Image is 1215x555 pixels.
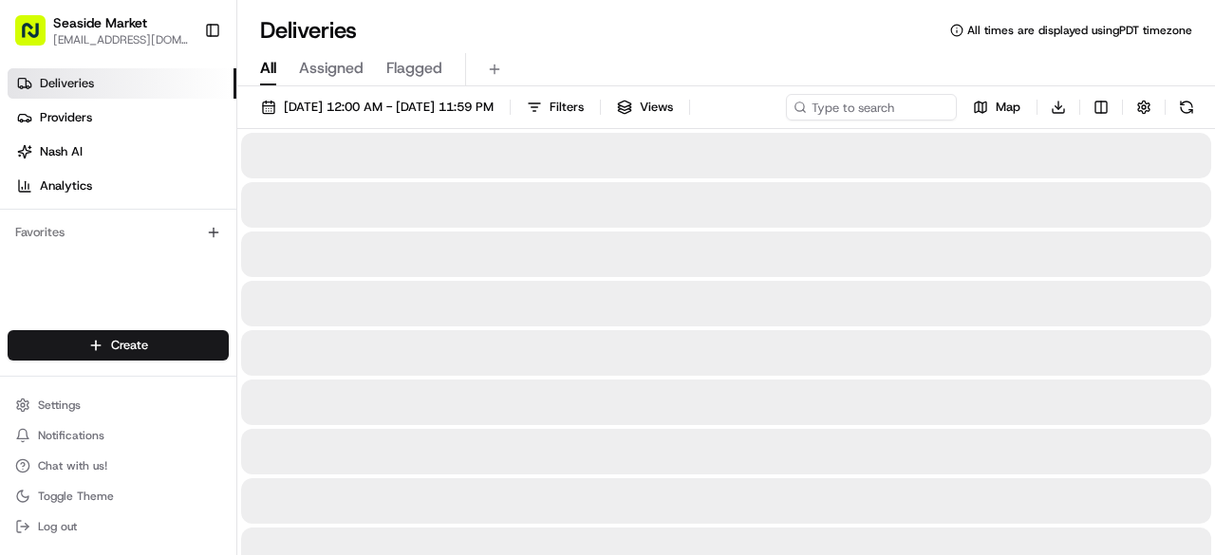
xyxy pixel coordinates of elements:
[967,23,1192,38] span: All times are displayed using PDT timezone
[8,453,229,479] button: Chat with us!
[8,483,229,509] button: Toggle Theme
[53,32,189,47] button: [EMAIL_ADDRESS][DOMAIN_NAME]
[38,428,104,443] span: Notifications
[608,94,682,120] button: Views
[8,137,236,167] a: Nash AI
[252,94,502,120] button: [DATE] 12:00 AM - [DATE] 11:59 PM
[299,57,364,80] span: Assigned
[8,171,236,201] a: Analytics
[640,99,673,116] span: Views
[260,15,357,46] h1: Deliveries
[8,102,236,133] a: Providers
[996,99,1020,116] span: Map
[38,489,114,504] span: Toggle Theme
[518,94,592,120] button: Filters
[40,75,94,92] span: Deliveries
[386,57,442,80] span: Flagged
[786,94,957,120] input: Type to search
[8,392,229,418] button: Settings
[8,68,236,99] a: Deliveries
[111,337,148,354] span: Create
[284,99,494,116] span: [DATE] 12:00 AM - [DATE] 11:59 PM
[53,13,147,32] button: Seaside Market
[40,177,92,194] span: Analytics
[8,330,229,361] button: Create
[964,94,1029,120] button: Map
[8,513,229,540] button: Log out
[550,99,584,116] span: Filters
[8,422,229,449] button: Notifications
[38,458,107,473] span: Chat with us!
[260,57,276,80] span: All
[8,8,196,53] button: Seaside Market[EMAIL_ADDRESS][DOMAIN_NAME]
[1173,94,1200,120] button: Refresh
[40,109,92,126] span: Providers
[38,398,81,413] span: Settings
[38,519,77,534] span: Log out
[8,217,229,248] div: Favorites
[40,143,83,160] span: Nash AI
